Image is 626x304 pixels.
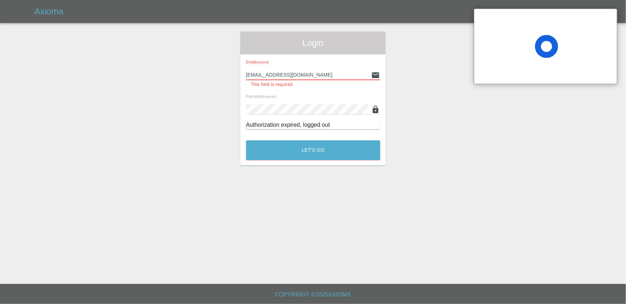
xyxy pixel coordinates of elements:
span: Password [246,94,276,98]
span: Login [246,37,380,49]
a: Login [594,6,617,17]
h5: Axioma [34,6,63,17]
span: Loading [535,35,558,58]
div: Authorization expired, logged out [246,121,380,129]
button: Let's Go [246,140,380,160]
p: This field is required [251,81,375,88]
span: Email [246,60,269,64]
h6: Copyright © 2025 Axioma [6,290,620,300]
small: (required) [255,61,269,64]
small: (required) [263,95,276,98]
